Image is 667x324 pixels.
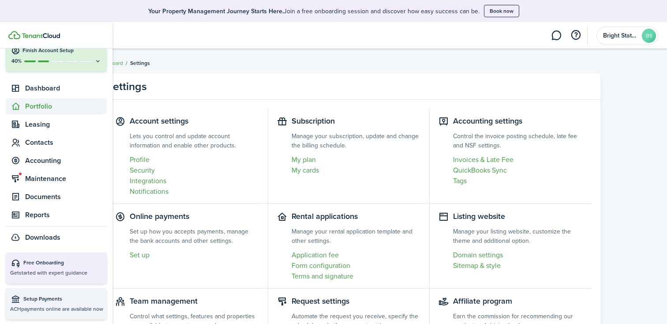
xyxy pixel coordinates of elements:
button: Open resource center [568,28,583,43]
span: Downloads [25,232,60,243]
span: Reports [25,210,107,220]
settings-item-description: Control the invoice posting schedule, late fee and NSF settings. [453,132,583,150]
b: Your Property Management Journey Starts Here. [148,7,284,16]
span: Maintenance [25,173,107,184]
a: Setup PaymentsACHpayments online are available now [6,288,107,320]
a: QuickBooks Sync [453,165,583,176]
settings-item-description: Manage your listing website, customize the theme and additional option. [453,227,583,245]
a: Reports [6,207,107,223]
img: TenantCloud [22,33,60,38]
span: Leasing [25,119,107,130]
a: Tags [453,176,583,186]
a: Set up [130,250,259,260]
img: TenantCloud [8,31,20,39]
span: Settings [130,59,150,67]
p: Get [10,269,102,277]
settings-item-description: Lets you control and update account information and enable other products. [130,132,259,150]
span: Accounting [25,155,107,166]
a: Security [130,165,259,176]
span: payments online are available now [21,305,103,313]
a: Sitemap & style [453,260,583,271]
span: Contacts [25,137,107,148]
settings-item-description: Manage your subscription, update and change the billing schedule. [292,132,421,150]
span: Portfolio [25,101,107,112]
span: Dashboard [25,83,107,94]
a: Application fee [292,250,421,260]
a: My plan [292,154,421,165]
button: Finish Account Setup40% [6,40,107,72]
button: Book now [484,5,519,17]
p: 40% [11,57,22,65]
a: Invoices & Late Fee [453,154,583,165]
p: ACH [10,305,102,313]
settings-item-description: Manage your rental application template and other settings. [292,227,421,245]
a: Form configuration [292,260,421,271]
a: Terms and signature [292,271,421,282]
a: Integrations [130,176,259,186]
a: Profile [130,154,259,165]
a: Notifications [130,186,259,197]
p: Join a free onboarding session and discover how easy success can be. [148,7,480,16]
a: My cards [292,165,421,176]
settings-item-description: Set up how you accepts payments, manage the bank accounts and other settings. [130,227,259,245]
div: Free Onboarding [23,259,102,268]
button: Free OnboardingGetstarted with expert guidance [6,252,107,283]
a: Domain settings [453,250,583,260]
avatar-text: BS [642,29,656,43]
h4: Finish Account Setup [22,47,101,54]
a: Messaging [548,24,565,47]
span: Setup Payments [23,295,102,304]
span: Documents [25,192,107,202]
span: Bright State Realty Solution [603,33,638,39]
span: started with expert guidance [19,269,87,277]
panel-main-title: Settings [106,78,147,95]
